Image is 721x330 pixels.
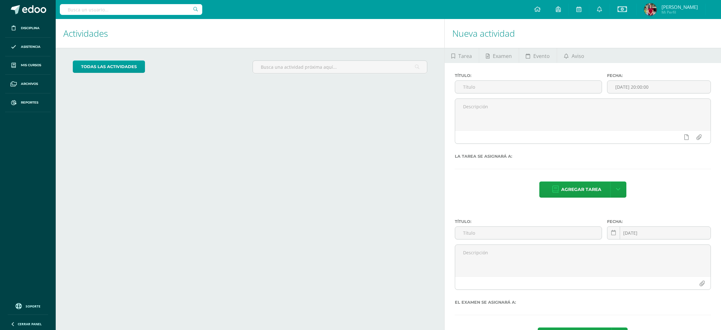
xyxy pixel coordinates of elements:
[26,304,41,308] span: Soporte
[5,75,51,93] a: Archivos
[607,73,711,78] label: Fecha:
[455,300,711,305] label: El examen se asignará a:
[21,100,38,105] span: Reportes
[661,4,698,10] span: [PERSON_NAME]
[479,48,519,63] a: Examen
[452,19,714,48] h1: Nueva actividad
[607,227,711,239] input: Fecha de entrega
[21,81,38,86] span: Archivos
[73,60,145,73] a: todas las Actividades
[561,182,601,197] span: Agregar tarea
[607,81,711,93] input: Fecha de entrega
[455,219,602,224] label: Título:
[458,48,472,64] span: Tarea
[60,4,202,15] input: Busca un usuario...
[21,26,40,31] span: Disciplina
[661,10,698,15] span: Mi Perfil
[455,154,711,159] label: La tarea se asignará a:
[607,219,711,224] label: Fecha:
[253,61,427,73] input: Busca una actividad próxima aquí...
[5,19,51,38] a: Disciplina
[63,19,437,48] h1: Actividades
[455,73,602,78] label: Título:
[5,93,51,112] a: Reportes
[557,48,591,63] a: Aviso
[533,48,550,64] span: Evento
[5,38,51,56] a: Asistencia
[493,48,512,64] span: Examen
[21,63,41,68] span: Mis cursos
[445,48,479,63] a: Tarea
[21,44,41,49] span: Asistencia
[18,322,42,326] span: Cerrar panel
[8,301,48,310] a: Soporte
[519,48,557,63] a: Evento
[572,48,584,64] span: Aviso
[5,56,51,75] a: Mis cursos
[644,3,657,16] img: 352c638b02aaae08c95ba80ed60c845f.png
[455,81,602,93] input: Título
[455,227,602,239] input: Título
